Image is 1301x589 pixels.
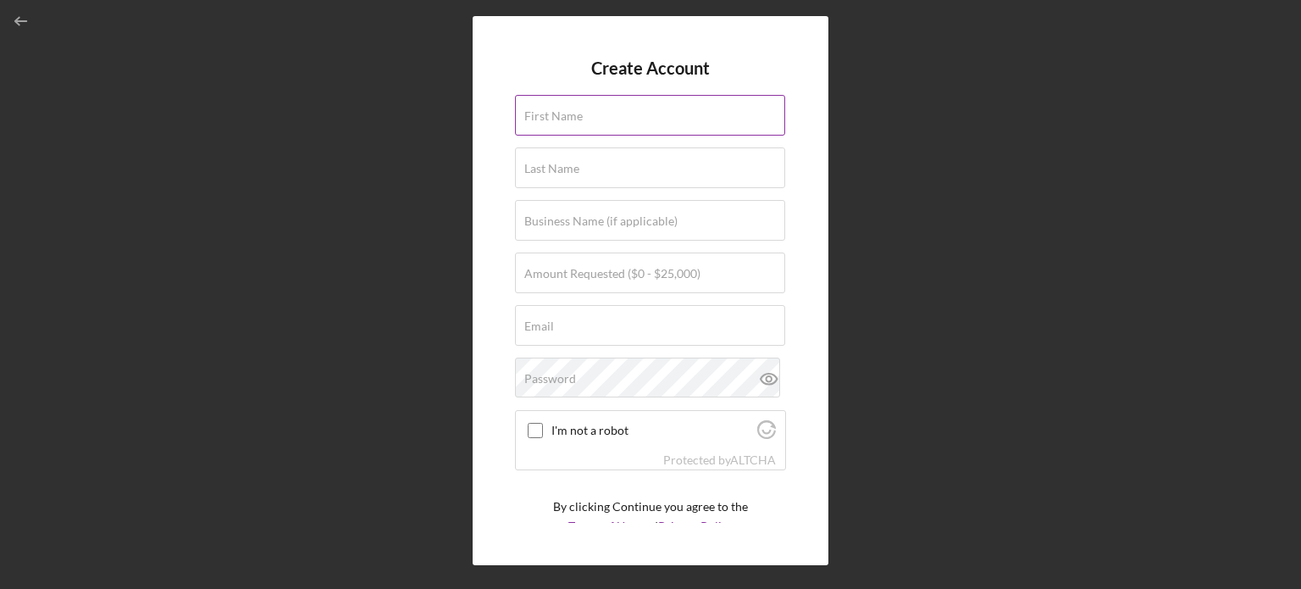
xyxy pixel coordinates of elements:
[524,267,700,281] label: Amount Requested ($0 - $25,000)
[663,453,776,467] div: Protected by
[524,320,554,333] label: Email
[553,497,748,536] p: By clicking Continue you agree to the and
[658,519,734,533] a: Privacy Policy
[591,58,710,78] h4: Create Account
[568,519,636,533] a: Terms of Use
[730,453,776,467] a: Visit Altcha.org
[524,214,678,228] label: Business Name (if applicable)
[524,109,583,123] label: First Name
[524,162,579,175] label: Last Name
[551,424,752,437] label: I'm not a robot
[524,372,576,386] label: Password
[757,427,776,442] a: Visit Altcha.org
